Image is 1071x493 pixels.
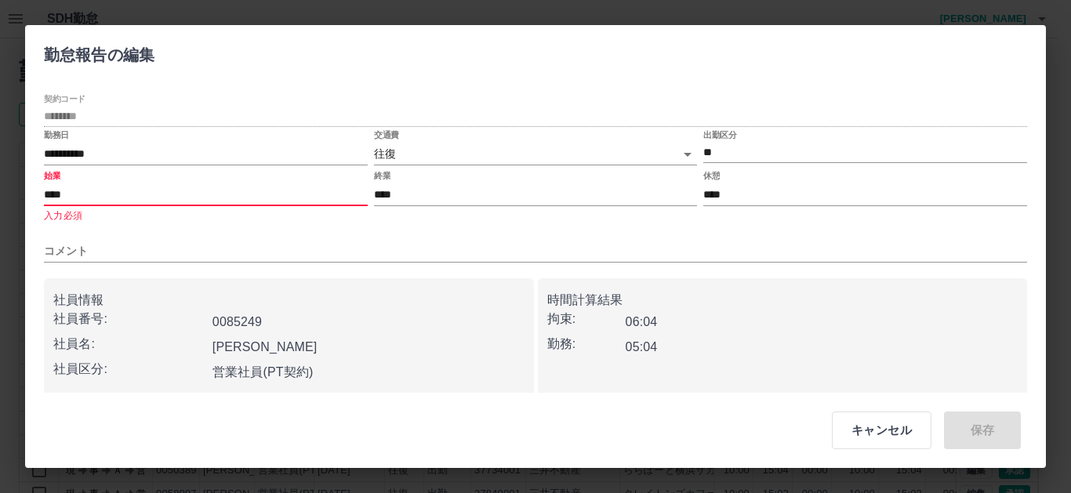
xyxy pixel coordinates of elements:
[626,340,658,353] b: 05:04
[44,129,69,141] label: 勤務日
[547,310,626,328] p: 拘束:
[374,143,698,165] div: 往復
[547,291,1018,310] p: 時間計算結果
[44,170,60,182] label: 始業
[53,291,525,310] p: 社員情報
[703,129,736,141] label: 出勤区分
[374,170,390,182] label: 終業
[374,129,399,141] label: 交通費
[53,310,206,328] p: 社員番号:
[212,315,262,328] b: 0085249
[703,170,720,182] label: 休憩
[44,93,85,105] label: 契約コード
[832,411,931,449] button: キャンセル
[212,365,314,379] b: 営業社員(PT契約)
[53,360,206,379] p: 社員区分:
[53,335,206,353] p: 社員名:
[44,208,368,224] p: 入力必須
[547,335,626,353] p: 勤務:
[626,315,658,328] b: 06:04
[212,340,318,353] b: [PERSON_NAME]
[25,25,173,78] h2: 勤怠報告の編集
